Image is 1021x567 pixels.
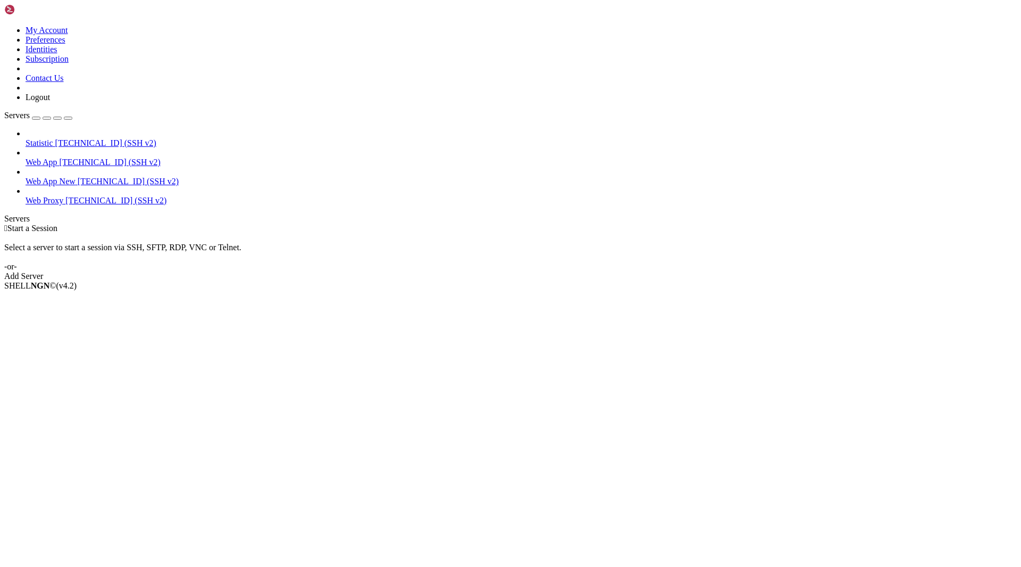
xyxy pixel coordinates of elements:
[26,177,76,186] span: Web App New
[4,233,1017,272] div: Select a server to start a session via SSH, SFTP, RDP, VNC or Telnet. -or-
[26,129,1017,148] li: Statistic [TECHNICAL_ID] (SSH v2)
[26,54,69,63] a: Subscription
[65,196,166,205] span: [TECHNICAL_ID] (SSH v2)
[26,167,1017,186] li: Web App New [TECHNICAL_ID] (SSH v2)
[26,196,1017,206] a: Web Proxy [TECHNICAL_ID] (SSH v2)
[26,35,65,44] a: Preferences
[26,186,1017,206] li: Web Proxy [TECHNICAL_ID] (SSH v2)
[4,111,30,120] span: Servers
[55,138,156,147] span: [TECHNICAL_ID] (SSH v2)
[26,148,1017,167] li: Web App [TECHNICAL_ID] (SSH v2)
[4,214,1017,224] div: Servers
[26,93,50,102] a: Logout
[26,73,64,83] a: Contact Us
[26,158,57,167] span: Web App
[4,4,65,15] img: Shellngn
[26,138,53,147] span: Statistic
[78,177,179,186] span: [TECHNICAL_ID] (SSH v2)
[31,281,50,290] b: NGN
[26,196,63,205] span: Web Proxy
[60,158,161,167] span: [TECHNICAL_ID] (SSH v2)
[56,281,77,290] span: 4.2.0
[4,281,77,290] span: SHELL ©
[26,177,1017,186] a: Web App New [TECHNICAL_ID] (SSH v2)
[26,138,1017,148] a: Statistic [TECHNICAL_ID] (SSH v2)
[4,224,7,233] span: 
[26,26,68,35] a: My Account
[4,111,72,120] a: Servers
[7,224,57,233] span: Start a Session
[26,158,1017,167] a: Web App [TECHNICAL_ID] (SSH v2)
[4,272,1017,281] div: Add Server
[26,45,57,54] a: Identities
